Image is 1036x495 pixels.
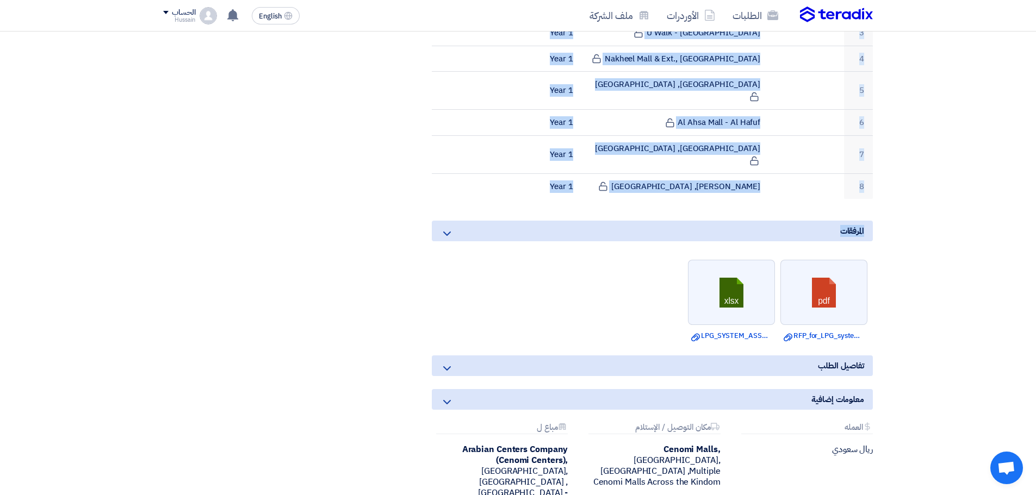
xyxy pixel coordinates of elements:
td: Al Ahsa Mall - Al Hafuf [582,110,770,136]
a: ملف الشركة [581,3,658,28]
span: تفاصيل الطلب [818,360,864,372]
button: English [252,7,300,24]
b: Cenomi Malls, [663,443,721,456]
div: العمله [741,423,873,434]
span: English [259,12,282,20]
td: 1 Year [507,135,582,173]
img: profile_test.png [200,7,217,24]
td: U Walk - [GEOGRAPHIC_DATA] [582,20,770,46]
div: الحساب [172,8,195,17]
a: الأوردرات [658,3,724,28]
td: 1 Year [507,173,582,199]
a: RFP_for_LPG_system_Planned_Preventive_Maintenance__Repair_Services.pdf [784,330,864,341]
b: Arabian Centers Company (Cenomi Centers), [462,443,568,467]
div: مكان التوصيل / الإستلام [588,423,720,434]
td: 3 [844,20,873,46]
div: Hussain [163,17,195,23]
td: 1 Year [507,72,582,110]
span: المرفقات [840,225,864,237]
div: [GEOGRAPHIC_DATA], [GEOGRAPHIC_DATA] ,Multiple Cenomi Malls Across the Kindom [584,444,720,487]
td: 7 [844,135,873,173]
td: 5 [844,72,873,110]
span: معلومات إضافية [811,393,864,405]
td: 1 Year [507,20,582,46]
td: Nakheel Mall & Ext., [GEOGRAPHIC_DATA] [582,46,770,72]
td: 4 [844,46,873,72]
td: 1 Year [507,46,582,72]
img: Teradix logo [800,7,873,23]
div: مباع ل [436,423,568,434]
a: LPG_SYSTEM_ASSET_LIST.xlsx [691,330,772,341]
td: [PERSON_NAME], [GEOGRAPHIC_DATA] [582,173,770,199]
div: ريال سعودي [737,444,873,455]
td: 6 [844,110,873,136]
td: 1 Year [507,110,582,136]
td: [GEOGRAPHIC_DATA], [GEOGRAPHIC_DATA] [582,72,770,110]
div: دردشة مفتوحة [990,452,1023,484]
td: [GEOGRAPHIC_DATA], [GEOGRAPHIC_DATA] [582,135,770,173]
a: الطلبات [724,3,787,28]
td: 8 [844,173,873,199]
